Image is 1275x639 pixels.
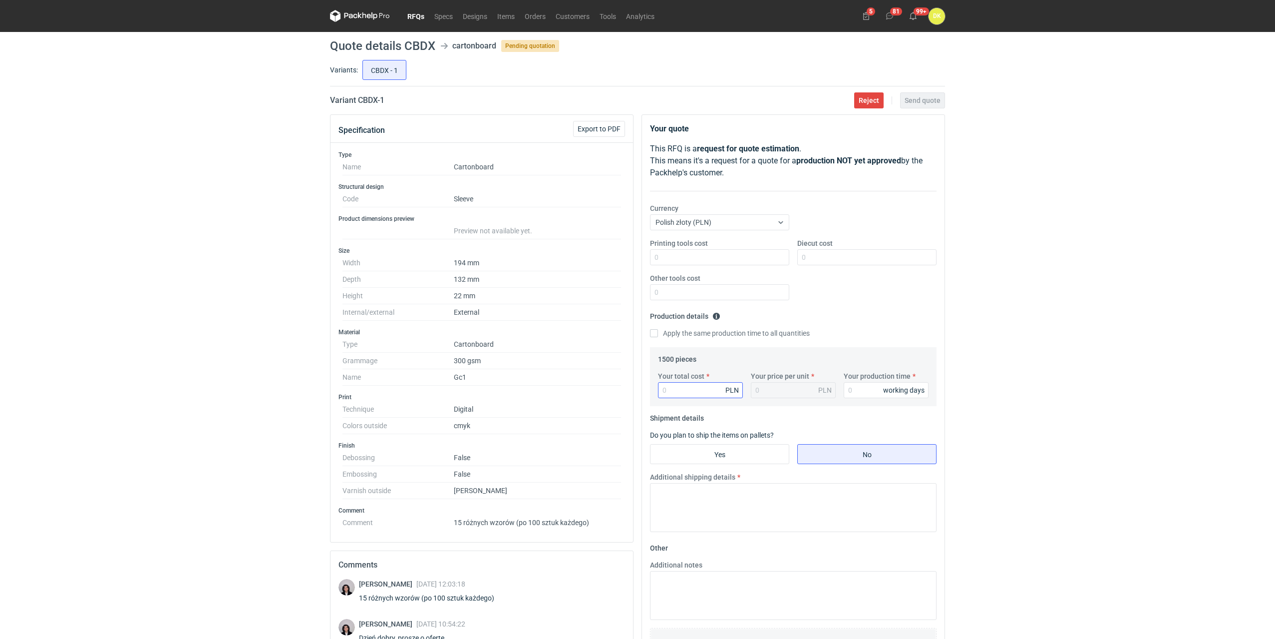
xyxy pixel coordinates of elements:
dd: External [454,304,621,321]
span: [DATE] 12:03:18 [416,580,465,588]
legend: Other [650,540,668,552]
label: Your production time [844,371,911,381]
legend: 1500 pieces [658,351,696,363]
strong: production NOT yet approved [796,156,901,165]
dd: Gc1 [454,369,621,386]
dt: Embossing [342,466,454,483]
legend: Production details [650,308,720,320]
h3: Structural design [338,183,625,191]
input: 0 [844,382,929,398]
label: Diecut cost [797,238,833,248]
dt: Height [342,288,454,304]
span: Reject [859,97,879,104]
h3: Product dimensions preview [338,215,625,223]
span: [DATE] 10:54:22 [416,620,465,628]
h3: Size [338,247,625,255]
div: cartonboard [452,40,496,52]
dd: 15 różnych wzorów (po 100 sztuk każdego) [454,515,621,527]
button: Reject [854,92,884,108]
dd: Cartonboard [454,336,621,353]
a: Designs [458,10,492,22]
span: [PERSON_NAME] [359,580,416,588]
img: Sebastian Markut [338,579,355,596]
span: Export to PDF [578,125,621,132]
h1: Quote details CBDX [330,40,435,52]
div: working days [883,385,925,395]
label: Your price per unit [751,371,809,381]
dd: Sleeve [454,191,621,207]
span: Send quote [905,97,941,104]
dt: Name [342,159,454,175]
input: 0 [650,284,789,300]
div: 15 różnych wzorów (po 100 sztuk każdego) [359,593,506,603]
label: Your total cost [658,371,704,381]
img: Sebastian Markut [338,619,355,636]
label: Additional notes [650,560,702,570]
label: Variants: [330,65,358,75]
button: DK [929,8,945,24]
button: Send quote [900,92,945,108]
dt: Width [342,255,454,271]
h3: Finish [338,442,625,450]
legend: Shipment details [650,410,704,422]
dt: Comment [342,515,454,527]
div: PLN [818,385,832,395]
a: Items [492,10,520,22]
label: CBDX - 1 [362,60,406,80]
svg: Packhelp Pro [330,10,390,22]
dt: Debossing [342,450,454,466]
dt: Code [342,191,454,207]
button: 5 [858,8,874,24]
dt: Name [342,369,454,386]
label: Printing tools cost [650,238,708,248]
label: No [797,444,937,464]
span: Preview not available yet. [454,227,532,235]
dt: Type [342,336,454,353]
input: 0 [658,382,743,398]
dd: 194 mm [454,255,621,271]
p: This RFQ is a . This means it's a request for a quote for a by the Packhelp's customer. [650,143,937,179]
button: Export to PDF [573,121,625,137]
dt: Technique [342,401,454,418]
h3: Material [338,328,625,336]
div: PLN [725,385,739,395]
label: Do you plan to ship the items on pallets? [650,431,774,439]
dt: Colors outside [342,418,454,434]
span: [PERSON_NAME] [359,620,416,628]
span: Pending quotation [501,40,559,52]
strong: Your quote [650,124,689,133]
dd: False [454,450,621,466]
dd: Digital [454,401,621,418]
dd: 132 mm [454,271,621,288]
label: Currency [650,203,678,213]
dd: False [454,466,621,483]
h3: Comment [338,507,625,515]
a: Analytics [621,10,659,22]
label: Apply the same production time to all quantities [650,328,810,338]
label: Yes [650,444,789,464]
dd: Cartonboard [454,159,621,175]
h2: Variant CBDX - 1 [330,94,384,106]
input: 0 [797,249,937,265]
a: RFQs [402,10,429,22]
span: Polish złoty (PLN) [655,218,711,226]
label: Other tools cost [650,273,700,283]
input: 0 [650,249,789,265]
h2: Comments [338,559,625,571]
button: 81 [882,8,898,24]
div: Dominika Kaczyńska [929,8,945,24]
dt: Grammage [342,353,454,369]
dt: Varnish outside [342,483,454,499]
a: Tools [595,10,621,22]
strong: request for quote estimation [697,144,799,153]
dt: Depth [342,271,454,288]
dd: 22 mm [454,288,621,304]
dd: cmyk [454,418,621,434]
h3: Print [338,393,625,401]
a: Customers [551,10,595,22]
a: Specs [429,10,458,22]
button: Specification [338,118,385,142]
dd: 300 gsm [454,353,621,369]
